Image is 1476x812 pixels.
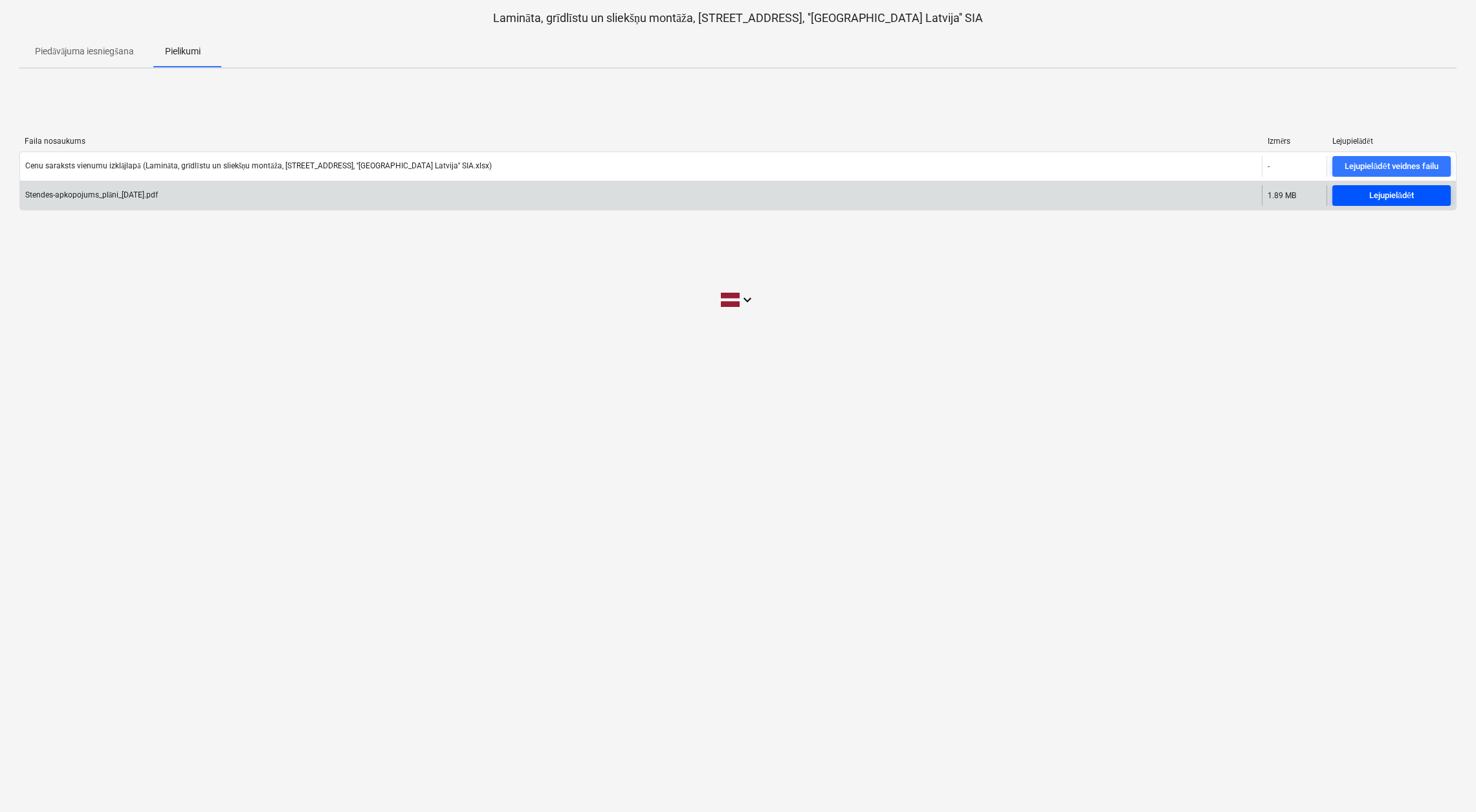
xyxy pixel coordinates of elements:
i: keyboard_arrow_down [740,292,755,308]
p: Lamināta, grīdlīstu un sliekšņu montāža, [STREET_ADDRESS], ''[GEOGRAPHIC_DATA] Latvija'' SIA [19,10,1457,26]
div: Cenu saraksts vienumu izklājlapā (Lamināta, grīdlīstu un sliekšņu montāža, [STREET_ADDRESS], ''[G... [25,161,492,171]
div: Lejupielādēt [1369,188,1414,203]
div: Stendes-apkopojums_plāni_[DATE].pdf [25,190,158,200]
div: Faila nosaukums [25,137,1257,146]
div: Izmērs [1268,137,1322,146]
div: - [1268,162,1270,171]
div: 1.89 MB [1268,191,1296,200]
div: Lejupielādēt [1332,137,1451,146]
p: Pielikumi [165,45,201,58]
button: Lejupielādēt veidnes failu [1332,156,1451,177]
p: Piedāvājuma iesniegšana [35,45,134,58]
button: Lejupielādēt [1332,185,1451,206]
div: Lejupielādēt veidnes failu [1345,159,1438,174]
